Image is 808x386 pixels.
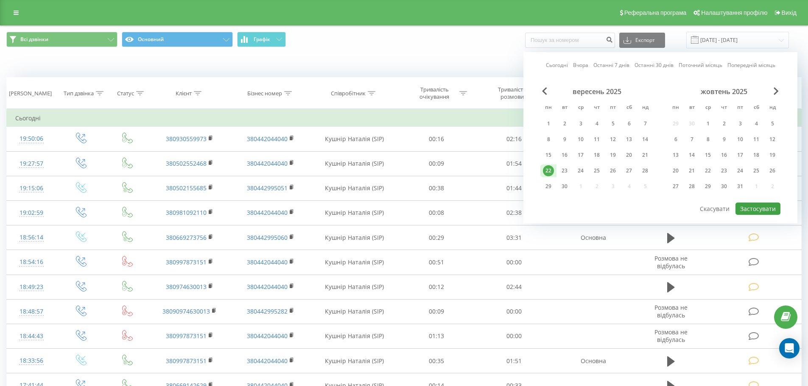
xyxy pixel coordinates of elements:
[751,118,762,129] div: 4
[166,283,207,291] a: 380974630013
[15,353,48,369] div: 18:33:56
[540,117,556,130] div: пн 1 вер 2025 р.
[727,61,775,69] a: Попередній місяць
[589,149,605,161] div: чт 18 вер 2025 р.
[686,181,697,192] div: 28
[247,184,288,192] a: 380442995051
[735,203,780,215] button: Застосувати
[475,349,553,373] td: 01:51
[9,90,52,97] div: [PERSON_NAME]
[311,176,398,200] td: Кушнір Наталія (SIP)
[556,180,573,193] div: вт 30 вер 2025 р.
[607,165,618,176] div: 26
[700,133,716,146] div: ср 8 жовт 2025 р.
[162,307,210,315] a: 38090974630013
[575,134,586,145] div: 10
[654,328,688,344] span: Розмова не відбулась
[637,149,653,161] div: нд 21 вер 2025 р.
[573,117,589,130] div: ср 3 вер 2025 р.
[716,164,732,177] div: чт 23 жовт 2025 р.
[605,164,621,177] div: пт 26 вер 2025 р.
[751,134,762,145] div: 11
[589,164,605,177] div: чт 25 вер 2025 р.
[311,127,398,151] td: Кушнір Наталія (SIP)
[735,165,746,176] div: 24
[605,117,621,130] div: пт 5 вер 2025 р.
[767,165,778,176] div: 26
[732,180,748,193] div: пт 31 жовт 2025 р.
[540,180,556,193] div: пн 29 вер 2025 р.
[247,159,288,167] a: 380442044040
[637,164,653,177] div: нд 28 вер 2025 р.
[735,118,746,129] div: 3
[764,133,780,146] div: нд 12 жовт 2025 р.
[543,165,554,176] div: 22
[669,102,682,114] abbr: понеділок
[331,90,366,97] div: Співробітник
[398,225,475,250] td: 00:29
[176,90,192,97] div: Клієнт
[15,328,48,344] div: 18:44:43
[702,102,714,114] abbr: середа
[575,150,586,161] div: 17
[311,250,398,275] td: Кушнір Наталія (SIP)
[573,149,589,161] div: ср 17 вер 2025 р.
[543,134,554,145] div: 8
[546,61,568,69] a: Сьогодні
[621,149,637,161] div: сб 20 вер 2025 р.
[623,150,635,161] div: 20
[684,133,700,146] div: вт 7 жовт 2025 р.
[398,200,475,225] td: 00:08
[166,184,207,192] a: 380502155685
[619,33,665,48] button: Експорт
[654,254,688,270] span: Розмова не відбулась
[774,87,779,95] span: Next Month
[311,200,398,225] td: Кушнір Наталія (SIP)
[668,180,684,193] div: пн 27 жовт 2025 р.
[607,118,618,129] div: 5
[700,149,716,161] div: ср 15 жовт 2025 р.
[575,165,586,176] div: 24
[398,151,475,176] td: 00:09
[679,61,722,69] a: Поточний місяць
[637,117,653,130] div: нд 7 вер 2025 р.
[166,135,207,143] a: 380930559973
[559,150,570,161] div: 16
[398,275,475,299] td: 00:12
[543,181,554,192] div: 29
[751,165,762,176] div: 25
[623,165,635,176] div: 27
[764,149,780,161] div: нд 19 жовт 2025 р.
[475,275,553,299] td: 02:44
[607,102,619,114] abbr: п’ятниця
[700,180,716,193] div: ср 29 жовт 2025 р.
[540,87,653,96] div: вересень 2025
[247,258,288,266] a: 380442044040
[525,33,615,48] input: Пошук за номером
[15,156,48,172] div: 19:27:57
[591,134,602,145] div: 11
[398,127,475,151] td: 00:16
[475,324,553,348] td: 00:00
[553,349,633,373] td: Основна
[543,150,554,161] div: 15
[751,150,762,161] div: 18
[605,149,621,161] div: пт 19 вер 2025 р.
[166,332,207,340] a: 380997873151
[311,275,398,299] td: Кушнір Наталія (SIP)
[684,149,700,161] div: вт 14 жовт 2025 р.
[558,102,571,114] abbr: вівторок
[398,349,475,373] td: 00:35
[750,102,763,114] abbr: субота
[591,118,602,129] div: 4
[15,205,48,221] div: 19:02:59
[556,117,573,130] div: вт 2 вер 2025 р.
[782,9,797,16] span: Вихід
[593,61,629,69] a: Останні 7 днів
[589,117,605,130] div: чт 4 вер 2025 р.
[702,165,713,176] div: 22
[640,165,651,176] div: 28
[412,86,457,100] div: Тривалість очікування
[311,225,398,250] td: Кушнір Наталія (SIP)
[247,357,288,365] a: 380442044040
